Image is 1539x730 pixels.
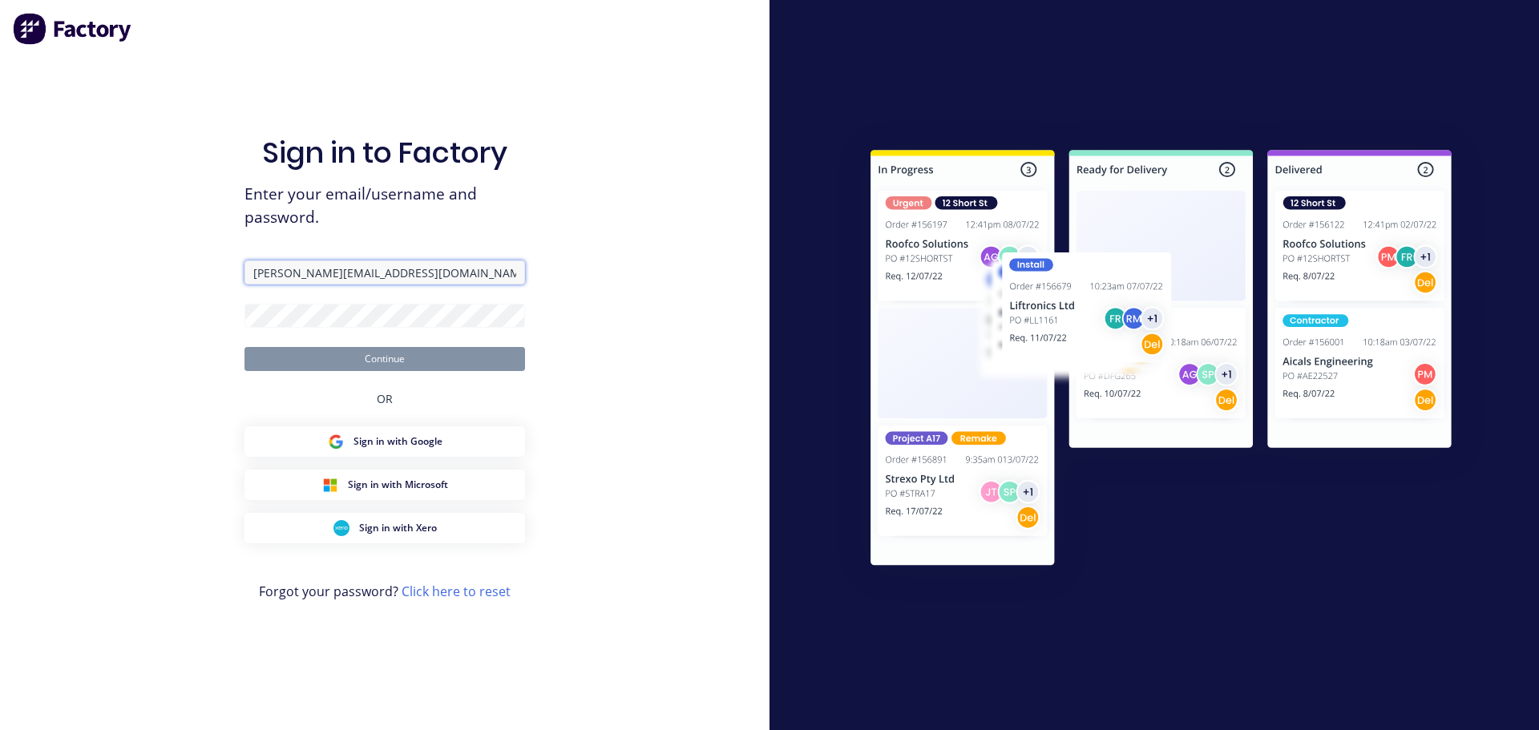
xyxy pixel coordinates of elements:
button: Xero Sign inSign in with Xero [244,513,525,543]
span: Sign in with Google [353,434,442,449]
img: Microsoft Sign in [322,477,338,493]
a: Click here to reset [402,583,511,600]
h1: Sign in to Factory [262,135,507,170]
div: OR [377,371,393,426]
img: Sign in [835,118,1487,603]
button: Google Sign inSign in with Google [244,426,525,457]
span: Forgot your password? [259,582,511,601]
input: Email/Username [244,260,525,284]
button: Microsoft Sign inSign in with Microsoft [244,470,525,500]
span: Enter your email/username and password. [244,183,525,229]
img: Xero Sign in [333,520,349,536]
button: Continue [244,347,525,371]
span: Sign in with Xero [359,521,437,535]
img: Google Sign in [328,434,344,450]
span: Sign in with Microsoft [348,478,448,492]
img: Factory [13,13,133,45]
